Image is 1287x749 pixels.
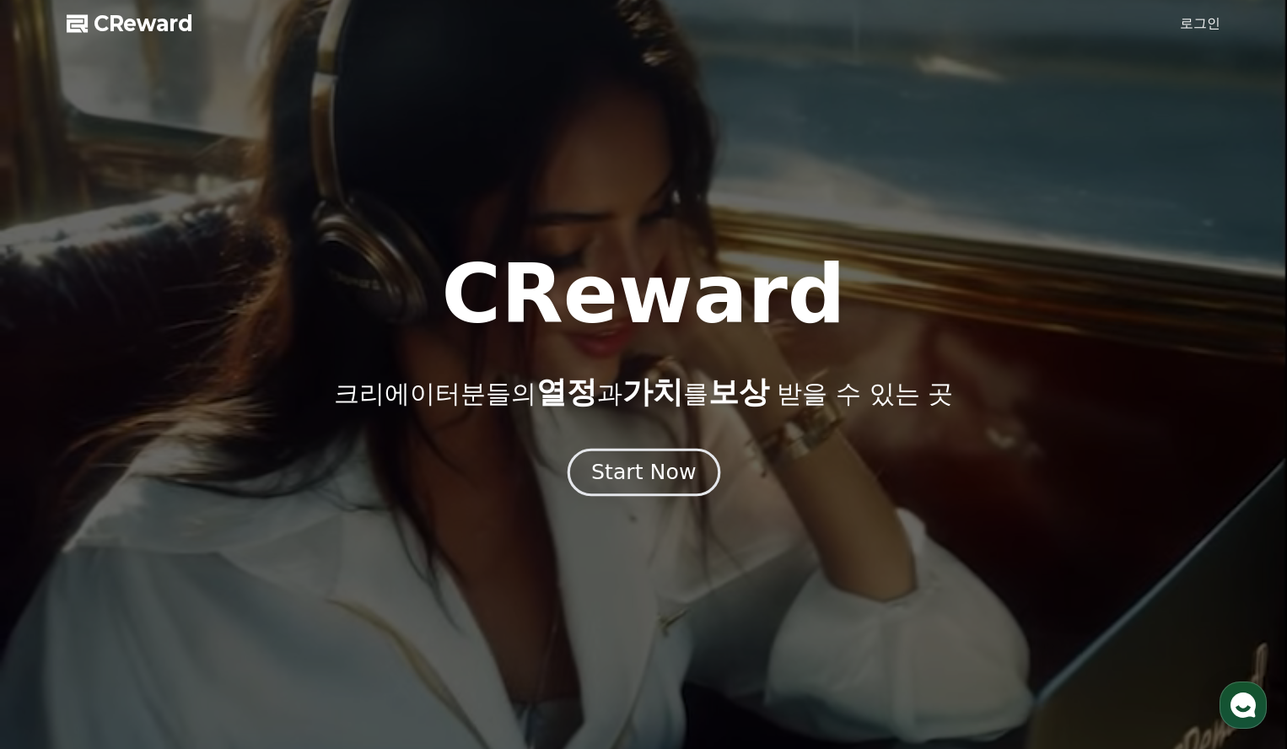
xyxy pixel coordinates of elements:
[67,10,193,37] a: CReward
[1180,13,1220,34] a: 로그인
[441,254,845,335] h1: CReward
[218,535,324,577] a: 설정
[111,535,218,577] a: 대화
[94,10,193,37] span: CReward
[536,374,597,409] span: 열정
[591,458,696,487] div: Start Now
[567,449,719,497] button: Start Now
[622,374,683,409] span: 가치
[154,561,175,574] span: 대화
[334,375,953,409] p: 크리에이터분들의 과 를 받을 수 있는 곳
[571,466,717,482] a: Start Now
[5,535,111,577] a: 홈
[261,560,281,574] span: 설정
[708,374,769,409] span: 보상
[53,560,63,574] span: 홈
